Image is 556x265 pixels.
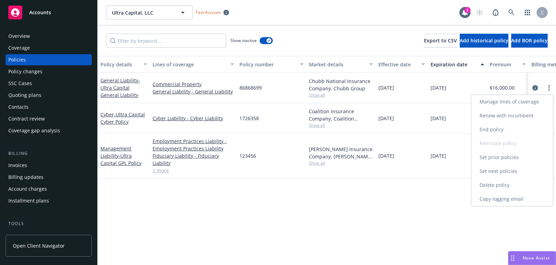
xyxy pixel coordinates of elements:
[6,172,92,183] a: Billing updates
[8,78,32,89] div: SSC Cases
[6,3,92,22] a: Accounts
[6,101,92,113] a: Contacts
[471,150,553,164] a: Set prior policies
[8,125,60,136] div: Coverage gap analysis
[460,34,508,48] button: Add historical policy
[100,111,145,125] span: - Ultra Capital Cyber Policy
[378,84,394,91] span: [DATE]
[508,251,556,265] button: Nova Assist
[100,77,140,98] span: - Ultra Capital General Liability
[505,6,518,19] a: Search
[378,115,394,122] span: [DATE]
[8,90,41,101] div: Quoting plans
[487,56,529,73] button: Premium
[309,160,373,166] span: Show all
[471,164,553,178] a: Set next policies
[309,108,373,122] div: Coalition Insurance Company, Coalition Insurance Solutions (Carrier)
[193,9,232,16] span: Test Account
[471,95,553,109] a: Manage lines of coverage
[521,6,534,19] a: Switch app
[153,88,234,95] a: General Liability - General Liability
[112,9,172,16] span: Ultra Capital, LLC
[98,56,150,73] button: Policy details
[100,145,141,166] a: Management Liability
[153,81,234,88] a: Commercial Property
[8,113,45,124] div: Contract review
[100,77,140,98] a: General Liability
[471,109,553,123] a: Renew with incumbent
[239,152,256,159] span: 123456
[471,192,553,206] a: Copy logging email
[150,56,237,73] button: Lines of coverage
[6,150,92,157] div: Billing
[8,195,49,206] div: Installment plans
[431,84,446,91] span: [DATE]
[8,54,26,65] div: Policies
[523,255,550,261] span: Nova Assist
[378,61,417,68] div: Effective date
[8,183,47,194] div: Account charges
[29,10,51,15] span: Accounts
[490,84,515,91] span: $16,000.00
[489,6,502,19] a: Report a Bug
[464,7,471,13] div: 1
[6,90,92,101] a: Quoting plans
[309,61,365,68] div: Market details
[106,34,226,48] input: Filter by keyword...
[6,113,92,124] a: Contract review
[508,251,517,265] div: Drag to move
[230,38,257,43] span: Show inactive
[6,42,92,53] a: Coverage
[100,61,139,68] div: Policy details
[239,84,262,91] span: 86868699
[471,123,553,136] a: End policy
[6,31,92,42] a: Overview
[460,37,508,44] span: Add historical policy
[431,61,476,68] div: Expiration date
[424,34,457,48] button: Export to CSV
[309,146,373,160] div: [PERSON_NAME] Insurance Company, [PERSON_NAME] Insurance
[6,66,92,77] a: Policy changes
[8,42,30,53] div: Coverage
[153,138,234,152] a: Employment Practices Liability - Employment Practices Liability
[428,56,487,73] button: Expiration date
[424,37,457,44] span: Export to CSV
[196,9,221,15] span: Test Account
[8,160,27,171] div: Invoices
[8,172,43,183] div: Billing updates
[8,66,42,77] div: Policy changes
[6,54,92,65] a: Policies
[153,61,226,68] div: Lines of coverage
[309,122,373,128] span: Show all
[6,160,92,171] a: Invoices
[13,242,65,249] span: Open Client Navigator
[6,220,92,227] div: Tools
[545,84,553,92] a: more
[237,56,306,73] button: Policy number
[378,152,394,159] span: [DATE]
[153,167,234,174] a: 1 more
[106,6,193,19] button: Ultra Capital, LLC
[8,31,30,42] div: Overview
[531,84,539,92] a: circleInformation
[511,37,548,44] span: Add BOR policy
[153,152,234,167] a: Fiduciary Liability - Fiduciary Liability
[100,152,141,166] span: - Ultra Capital GPL Policy
[490,61,518,68] div: Premium
[471,178,553,192] a: Delete policy
[473,6,486,19] a: Start snowing
[431,115,446,122] span: [DATE]
[8,101,28,113] div: Contacts
[239,61,296,68] div: Policy number
[376,56,428,73] button: Effective date
[511,34,548,48] button: Add BOR policy
[6,195,92,206] a: Installment plans
[431,152,446,159] span: [DATE]
[306,56,376,73] button: Market details
[6,183,92,194] a: Account charges
[309,92,373,98] span: Show all
[100,111,145,125] a: Cyber
[239,115,259,122] span: 1726358
[309,77,373,92] div: Chubb National Insurance Company, Chubb Group
[153,115,234,122] a: Cyber Liability - Cyber Liability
